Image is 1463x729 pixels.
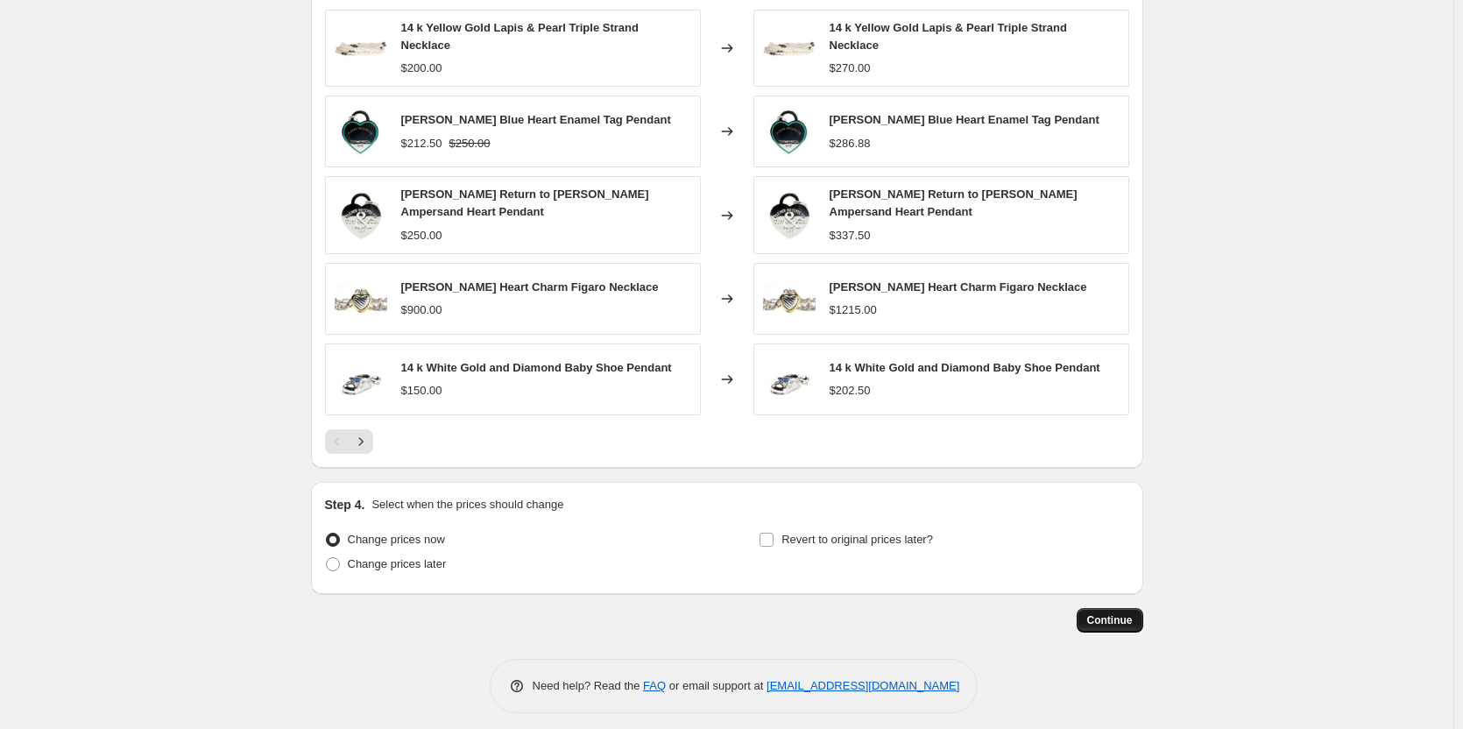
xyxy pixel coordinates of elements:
img: Batch5_7-1_80x.jpg [335,105,387,158]
span: $286.88 [830,137,871,150]
p: Select when the prices should change [371,496,563,513]
span: $150.00 [401,384,442,397]
span: $1215.00 [830,303,877,316]
span: Change prices now [348,533,445,546]
button: Next [349,429,373,454]
img: Necklace2_Batch_4-1_80x.jpg [763,22,816,74]
span: $270.00 [830,61,871,74]
h2: Step 4. [325,496,365,513]
span: Need help? Read the [533,679,644,692]
span: [PERSON_NAME] Return to [PERSON_NAME] Ampersand Heart Pendant [401,188,649,218]
img: Batch5_18-3_80x.jpg [335,353,387,406]
a: FAQ [643,679,666,692]
a: [EMAIL_ADDRESS][DOMAIN_NAME] [767,679,959,692]
span: 14 k White Gold and Diamond Baby Shoe Pendant [401,361,672,374]
span: $202.50 [830,384,871,397]
img: Batch5_18-3_80x.jpg [763,353,816,406]
span: or email support at [666,679,767,692]
span: Revert to original prices later? [781,533,933,546]
nav: Pagination [325,429,373,454]
span: [PERSON_NAME] Blue Heart Enamel Tag Pendant [401,113,671,126]
span: [PERSON_NAME] Return to [PERSON_NAME] Ampersand Heart Pendant [830,188,1078,218]
img: Batch5_14-1_80x.jpg [763,272,816,325]
span: 14 k Yellow Gold Lapis & Pearl Triple Strand Necklace [830,21,1067,52]
span: $250.00 [449,137,491,150]
span: [PERSON_NAME] Heart Charm Figaro Necklace [830,280,1087,294]
span: $200.00 [401,61,442,74]
span: 14 k White Gold and Diamond Baby Shoe Pendant [830,361,1100,374]
span: [PERSON_NAME] Blue Heart Enamel Tag Pendant [830,113,1099,126]
img: Necklace2_Batch_4-1_80x.jpg [335,22,387,74]
span: Continue [1087,613,1133,627]
span: $212.50 [401,137,442,150]
span: 14 k Yellow Gold Lapis & Pearl Triple Strand Necklace [401,21,639,52]
img: Batch5_8-5_80x.jpg [763,189,816,242]
span: $250.00 [401,229,442,242]
img: Batch5_14-1_80x.jpg [335,272,387,325]
span: $900.00 [401,303,442,316]
button: Continue [1077,608,1143,633]
span: [PERSON_NAME] Heart Charm Figaro Necklace [401,280,659,294]
img: Batch5_7-1_80x.jpg [763,105,816,158]
span: Change prices later [348,557,447,570]
img: Batch5_8-5_80x.jpg [335,189,387,242]
span: $337.50 [830,229,871,242]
